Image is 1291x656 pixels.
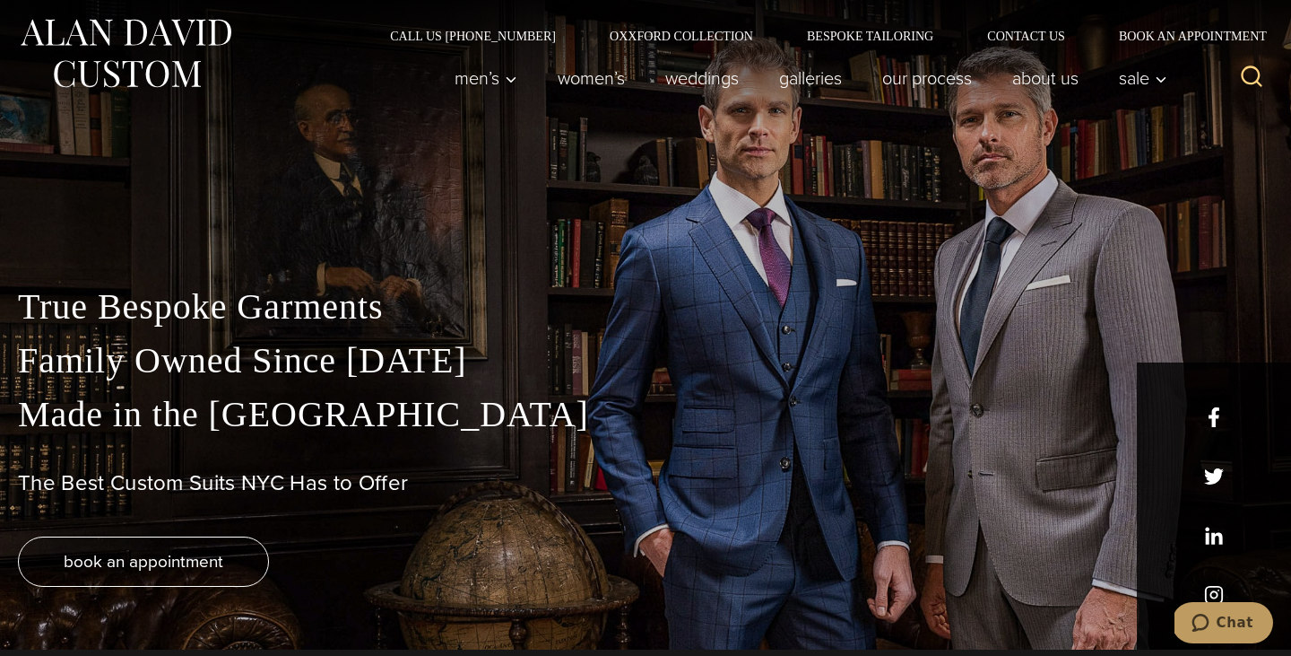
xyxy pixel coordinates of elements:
nav: Secondary Navigation [363,30,1273,42]
a: About Us [992,60,1099,96]
a: Bespoke Tailoring [780,30,960,42]
span: book an appointment [64,548,223,574]
a: book an appointment [18,537,269,587]
a: Call Us [PHONE_NUMBER] [363,30,583,42]
a: Book an Appointment [1092,30,1273,42]
button: Sale sub menu toggle [1099,60,1177,96]
a: Contact Us [960,30,1092,42]
nav: Primary Navigation [435,60,1177,96]
h1: The Best Custom Suits NYC Has to Offer [18,470,1273,496]
button: Men’s sub menu toggle [435,60,538,96]
a: weddings [645,60,759,96]
p: True Bespoke Garments Family Owned Since [DATE] Made in the [GEOGRAPHIC_DATA] [18,280,1273,442]
a: Galleries [759,60,862,96]
img: Alan David Custom [18,13,233,93]
iframe: Opens a widget where you can chat to one of our agents [1174,602,1273,647]
button: View Search Form [1230,57,1273,100]
a: Oxxford Collection [583,30,780,42]
a: Women’s [538,60,645,96]
a: Our Process [862,60,992,96]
